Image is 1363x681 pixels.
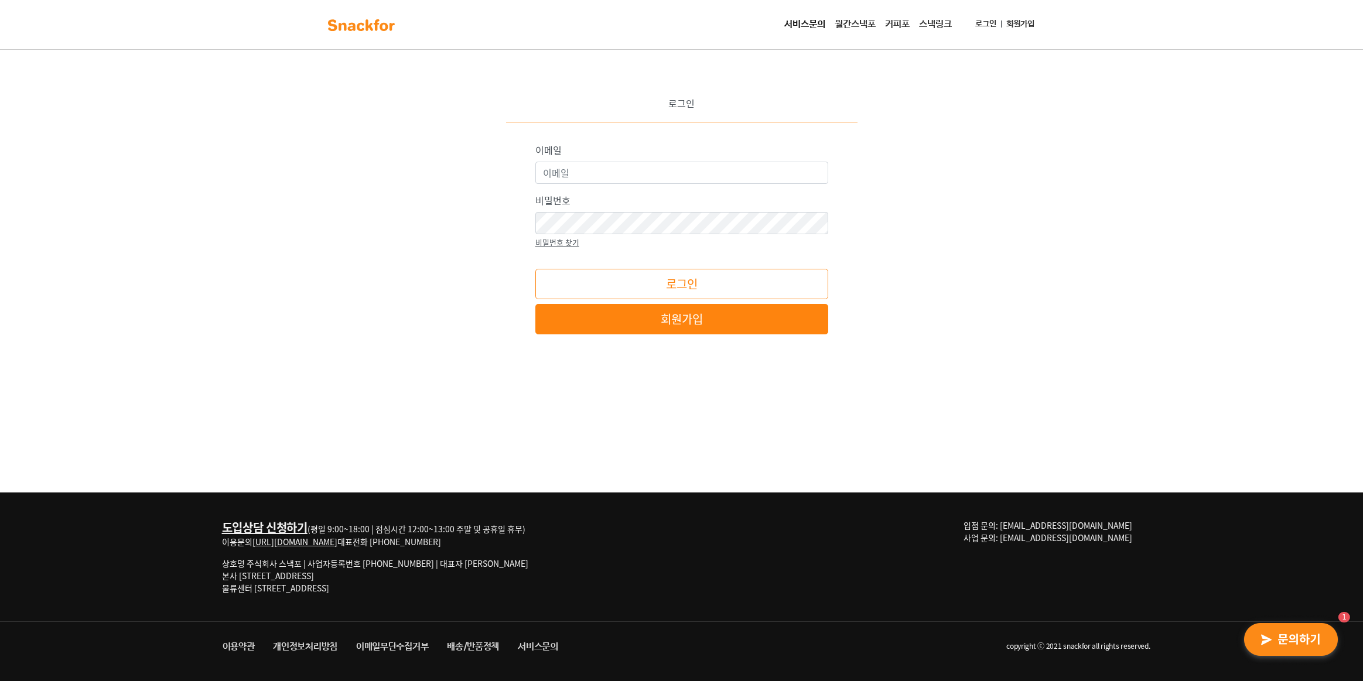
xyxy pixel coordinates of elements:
[222,557,528,594] p: 상호명 주식회사 스낵포 | 사업자등록번호 [PHONE_NUMBER] | 대표자 [PERSON_NAME] 본사 [STREET_ADDRESS] 물류센터 [STREET_ADDRESS]
[438,636,508,658] a: 배송/반품정책
[830,13,880,36] a: 월간스낵포
[971,13,1001,35] a: 로그인
[880,13,914,36] a: 커피포
[914,13,957,36] a: 스낵링크
[568,636,1150,658] li: copyright ⓒ 2021 snackfor all rights reserved.
[535,269,828,299] button: 로그인
[222,519,308,536] a: 도입상담 신청하기
[347,636,438,658] a: 이메일무단수집거부
[780,13,830,36] a: 서비스문의
[535,304,828,334] a: 회원가입
[535,193,571,207] label: 비밀번호
[222,519,528,548] div: (평일 9:00~18:00 | 점심시간 12:00~13:00 주말 및 공휴일 휴무) 이용문의 대표전화 [PHONE_NUMBER]
[324,16,398,35] img: background-main-color.svg
[264,636,347,658] a: 개인정보처리방침
[535,162,828,184] input: 이메일
[964,519,1132,543] span: 입점 문의: [EMAIL_ADDRESS][DOMAIN_NAME] 사업 문의: [EMAIL_ADDRESS][DOMAIN_NAME]
[535,143,562,157] label: 이메일
[252,536,337,547] a: [URL][DOMAIN_NAME]
[535,237,579,248] small: 비밀번호 찾기
[213,636,264,658] a: 이용약관
[506,96,858,122] div: 로그인
[535,234,579,248] a: 비밀번호 찾기
[508,636,568,658] a: 서비스문의
[1002,13,1039,35] a: 회원가입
